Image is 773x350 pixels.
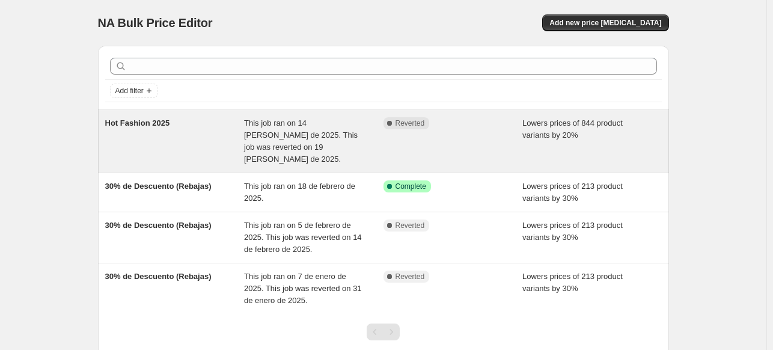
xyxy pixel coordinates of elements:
span: This job ran on 18 de febrero de 2025. [244,182,355,203]
span: Reverted [396,272,425,281]
span: Lowers prices of 213 product variants by 30% [522,272,623,293]
span: Lowers prices of 213 product variants by 30% [522,182,623,203]
span: Lowers prices of 213 product variants by 30% [522,221,623,242]
button: Add filter [110,84,158,98]
span: 30% de Descuento (Rebajas) [105,272,212,281]
nav: Pagination [367,324,400,340]
span: Hot Fashion 2025 [105,118,170,127]
span: 30% de Descuento (Rebajas) [105,182,212,191]
span: Lowers prices of 844 product variants by 20% [522,118,623,140]
span: 30% de Descuento (Rebajas) [105,221,212,230]
button: Add new price [MEDICAL_DATA] [542,14,668,31]
span: NA Bulk Price Editor [98,16,213,29]
span: This job ran on 5 de febrero de 2025. This job was reverted on 14 de febrero de 2025. [244,221,362,254]
span: Reverted [396,118,425,128]
span: Complete [396,182,426,191]
span: This job ran on 14 [PERSON_NAME] de 2025. This job was reverted on 19 [PERSON_NAME] de 2025. [244,118,358,164]
span: Add new price [MEDICAL_DATA] [549,18,661,28]
span: Add filter [115,86,144,96]
span: Reverted [396,221,425,230]
span: This job ran on 7 de enero de 2025. This job was reverted on 31 de enero de 2025. [244,272,362,305]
